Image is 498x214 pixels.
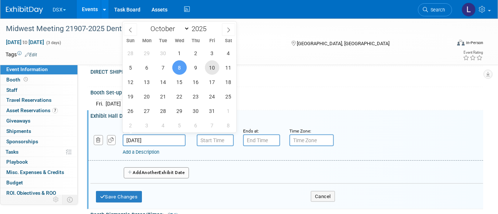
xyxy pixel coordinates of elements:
span: September 30, 2025 [156,46,170,60]
small: Time Zone: [289,128,311,134]
div: Exhibit Hall Dates/Times: [90,110,483,120]
span: October 31, 2025 [205,104,219,118]
span: Asset Reservations [6,107,58,113]
a: Asset Reservations7 [0,106,77,116]
input: Date [123,134,186,146]
span: October 26, 2025 [123,104,138,118]
a: Search [418,3,452,16]
span: October 20, 2025 [140,89,154,104]
span: October 13, 2025 [140,75,154,89]
span: October 14, 2025 [156,75,170,89]
span: Event Information [6,66,48,72]
div: Event Rating [463,51,483,54]
span: October 30, 2025 [189,104,203,118]
span: November 6, 2025 [189,118,203,133]
span: Another [142,170,159,175]
span: Booth [6,77,29,83]
span: October 16, 2025 [189,75,203,89]
span: Fri [204,39,220,43]
div: DIRECT SHIPPING ADDRESS: [90,66,483,76]
span: October 18, 2025 [221,75,236,89]
a: Booth [0,75,77,85]
button: AddAnotherExhibit Date [124,167,189,178]
td: Personalize Event Tab Strip [50,195,63,204]
span: September 28, 2025 [123,46,138,60]
span: October 4, 2025 [221,46,236,60]
span: September 29, 2025 [140,46,154,60]
span: Booth not reserved yet [22,77,29,82]
img: Format-Inperson.png [457,40,465,46]
span: October 7, 2025 [156,60,170,75]
a: Event Information [0,64,77,74]
a: Staff [0,85,77,95]
span: October 17, 2025 [205,75,219,89]
span: October 12, 2025 [123,75,138,89]
input: Start Time [197,134,234,146]
a: Sponsorships [0,137,77,147]
input: Time Zone [289,134,334,146]
span: Mon [139,39,155,43]
span: Sat [220,39,236,43]
td: Tags [6,51,37,58]
td: Toggle Event Tabs [63,195,78,204]
span: [DATE] [DATE] [6,39,44,46]
span: [GEOGRAPHIC_DATA], [GEOGRAPHIC_DATA] [297,41,389,46]
span: October 28, 2025 [156,104,170,118]
span: Misc. Expenses & Credits [6,169,64,175]
span: October 10, 2025 [205,60,219,75]
div: Event Format [413,39,483,50]
span: October 3, 2025 [205,46,219,60]
span: October 24, 2025 [205,89,219,104]
span: October 29, 2025 [172,104,187,118]
a: Add a Description [123,149,159,155]
a: Shipments [0,126,77,136]
span: October 19, 2025 [123,89,138,104]
span: October 15, 2025 [172,75,187,89]
span: Tasks [6,149,19,155]
a: Misc. Expenses & Credits [0,167,77,177]
a: Tasks [0,147,77,157]
span: November 1, 2025 [221,104,236,118]
small: Exhibit Date: [123,128,147,134]
span: Playbook [6,159,28,165]
a: Budget [0,178,77,188]
span: ROI, Objectives & ROO [6,190,56,196]
span: Budget [6,180,23,185]
span: November 4, 2025 [156,118,170,133]
a: Travel Reservations [0,95,77,105]
span: to [21,39,29,45]
span: Tue [155,39,172,43]
input: End Time [243,134,280,146]
span: Sun [123,39,139,43]
input: Year [190,24,212,33]
img: Lori Stewart [462,3,476,17]
span: (3 days) [46,40,61,45]
span: Shipments [6,128,31,134]
a: Giveaways [0,116,77,126]
small: Ends at: [243,128,259,134]
span: October 21, 2025 [156,89,170,104]
span: October 5, 2025 [123,60,138,75]
td: Fri. [96,100,106,107]
span: October 22, 2025 [172,89,187,104]
span: Thu [188,39,204,43]
span: October 1, 2025 [172,46,187,60]
span: November 7, 2025 [205,118,219,133]
span: October 27, 2025 [140,104,154,118]
a: Playbook [0,157,77,167]
span: 7 [52,108,58,113]
span: Giveaways [6,118,30,124]
span: October 8, 2025 [172,60,187,75]
span: Travel Reservations [6,97,52,103]
span: Wed [172,39,188,43]
span: Staff [6,87,17,93]
span: November 2, 2025 [123,118,138,133]
span: November 5, 2025 [172,118,187,133]
span: November 3, 2025 [140,118,154,133]
span: October 2, 2025 [189,46,203,60]
div: In-Person [466,40,483,46]
small: Starts at: [197,128,214,134]
td: [DATE] [106,100,121,107]
span: Sponsorships [6,138,38,144]
div: Midwest Meeting 21907-2025 DentalEZ DSX [3,22,442,36]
